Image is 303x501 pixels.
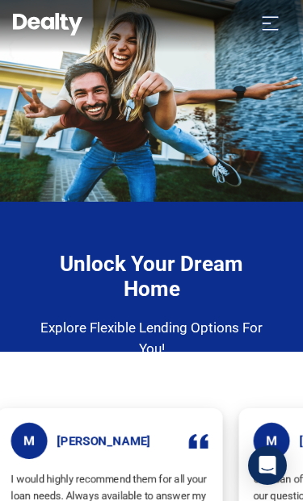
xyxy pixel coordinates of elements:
[13,13,82,35] img: Dealty - Buy, Sell & Rent Homes
[8,457,53,501] iframe: BigID CMP Widget
[254,423,290,459] span: M
[11,423,48,459] span: M
[250,10,290,35] button: Toggle navigation
[57,434,150,449] h5: [PERSON_NAME]
[248,446,287,485] div: Open Intercom Messenger
[37,252,266,302] h4: Unlock Your Dream Home
[37,318,266,359] p: Explore Flexible Lending Options For You!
